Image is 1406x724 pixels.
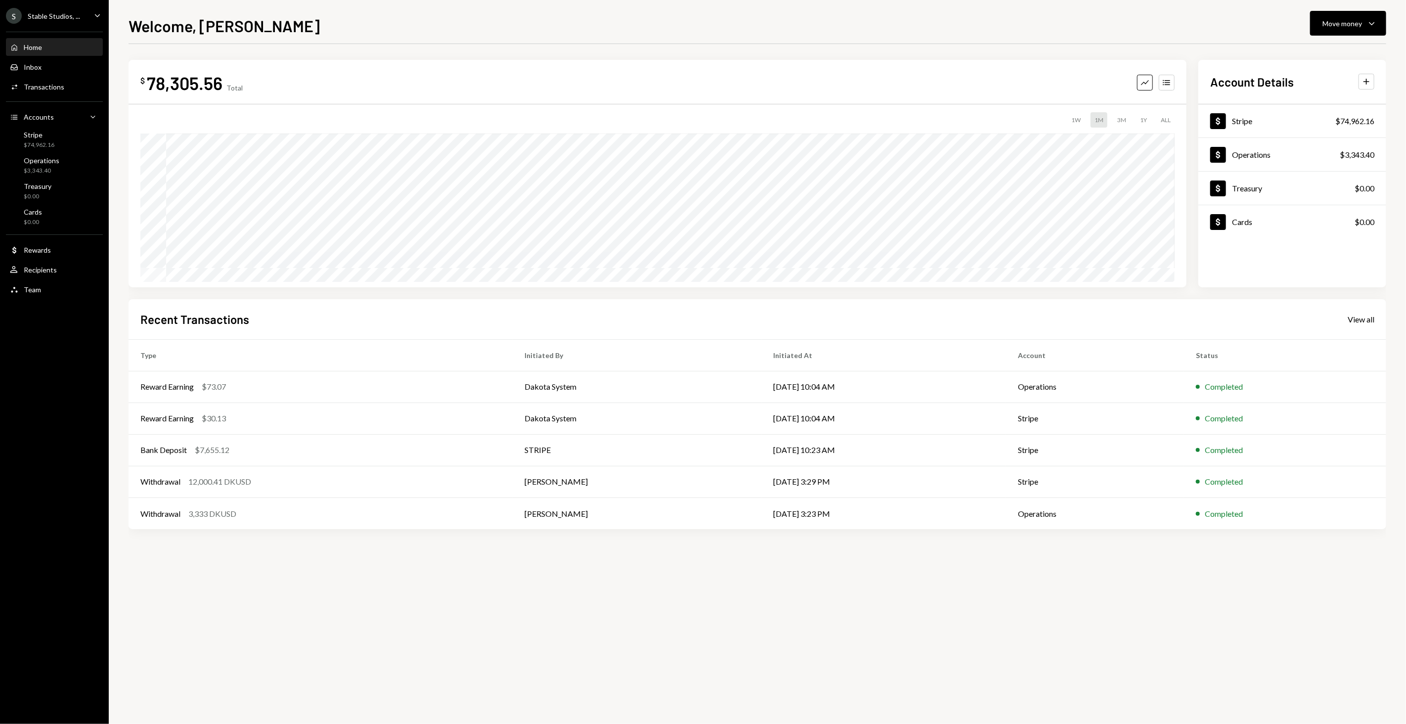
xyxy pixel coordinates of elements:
[1205,444,1243,456] div: Completed
[1205,476,1243,488] div: Completed
[1335,115,1374,127] div: $74,962.16
[1322,18,1362,29] div: Move money
[6,128,103,151] a: Stripe$74,962.16
[24,266,57,274] div: Recipients
[24,182,51,190] div: Treasury
[28,12,80,20] div: Stable Studios, ...
[1205,412,1243,424] div: Completed
[1348,315,1374,324] div: View all
[1184,339,1386,371] th: Status
[24,208,42,216] div: Cards
[24,43,42,51] div: Home
[1198,104,1386,137] a: Stripe$74,962.16
[513,403,761,434] td: Dakota System
[513,339,761,371] th: Initiated By
[1006,434,1184,466] td: Stripe
[1232,150,1271,159] div: Operations
[762,498,1007,529] td: [DATE] 3:23 PM
[1310,11,1386,36] button: Move money
[1232,217,1252,226] div: Cards
[762,466,1007,498] td: [DATE] 3:29 PM
[140,508,180,520] div: Withdrawal
[129,16,320,36] h1: Welcome, [PERSON_NAME]
[188,476,251,488] div: 12,000.41 DKUSD
[140,412,194,424] div: Reward Earning
[140,381,194,393] div: Reward Earning
[6,58,103,76] a: Inbox
[1091,112,1107,128] div: 1M
[195,444,229,456] div: $7,655.12
[762,434,1007,466] td: [DATE] 10:23 AM
[1006,339,1184,371] th: Account
[1355,216,1374,228] div: $0.00
[188,508,236,520] div: 3,333 DKUSD
[762,339,1007,371] th: Initiated At
[24,131,54,139] div: Stripe
[24,285,41,294] div: Team
[129,339,513,371] th: Type
[24,63,42,71] div: Inbox
[24,83,64,91] div: Transactions
[1136,112,1151,128] div: 1Y
[6,38,103,56] a: Home
[140,76,145,86] div: $
[24,167,59,175] div: $3,343.40
[1113,112,1130,128] div: 3M
[1198,138,1386,171] a: Operations$3,343.40
[147,72,222,94] div: 78,305.56
[140,311,249,327] h2: Recent Transactions
[24,141,54,149] div: $74,962.16
[1348,314,1374,324] a: View all
[513,466,761,498] td: [PERSON_NAME]
[202,381,226,393] div: $73.07
[1232,116,1252,126] div: Stripe
[6,261,103,278] a: Recipients
[6,8,22,24] div: S
[1006,498,1184,529] td: Operations
[24,246,51,254] div: Rewards
[1205,381,1243,393] div: Completed
[1006,466,1184,498] td: Stripe
[513,434,761,466] td: STRIPE
[140,444,187,456] div: Bank Deposit
[6,153,103,177] a: Operations$3,343.40
[140,476,180,488] div: Withdrawal
[202,412,226,424] div: $30.13
[513,498,761,529] td: [PERSON_NAME]
[1340,149,1374,161] div: $3,343.40
[6,241,103,259] a: Rewards
[1157,112,1175,128] div: ALL
[513,371,761,403] td: Dakota System
[6,108,103,126] a: Accounts
[1210,74,1294,90] h2: Account Details
[762,371,1007,403] td: [DATE] 10:04 AM
[6,205,103,228] a: Cards$0.00
[1006,403,1184,434] td: Stripe
[6,78,103,95] a: Transactions
[1355,182,1374,194] div: $0.00
[6,179,103,203] a: Treasury$0.00
[1205,508,1243,520] div: Completed
[24,218,42,226] div: $0.00
[1232,183,1262,193] div: Treasury
[6,280,103,298] a: Team
[1006,371,1184,403] td: Operations
[24,113,54,121] div: Accounts
[1198,172,1386,205] a: Treasury$0.00
[24,156,59,165] div: Operations
[226,84,243,92] div: Total
[24,192,51,201] div: $0.00
[762,403,1007,434] td: [DATE] 10:04 AM
[1067,112,1085,128] div: 1W
[1198,205,1386,238] a: Cards$0.00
